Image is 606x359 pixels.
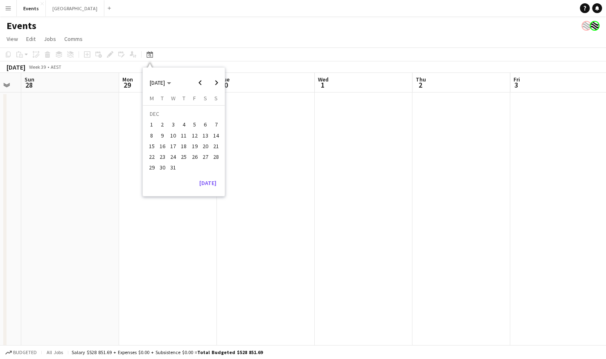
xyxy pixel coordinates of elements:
[147,141,157,151] span: 15
[161,95,164,102] span: T
[214,95,218,102] span: S
[146,75,174,90] button: Choose month and year
[168,162,178,173] button: 31-12-2025
[27,64,47,70] span: Week 39
[146,162,157,173] button: 29-12-2025
[190,120,200,130] span: 5
[171,95,176,102] span: W
[318,76,329,83] span: Wed
[25,76,34,83] span: Sun
[158,131,167,140] span: 9
[41,34,59,44] a: Jobs
[590,21,599,31] app-user-avatar: Event Merch
[168,152,178,162] span: 24
[146,119,157,130] button: 01-12-2025
[204,95,207,102] span: S
[211,151,221,162] button: 28-12-2025
[168,120,178,130] span: 3
[514,76,520,83] span: Fri
[121,80,133,90] span: 29
[168,131,178,140] span: 10
[182,95,185,102] span: T
[178,130,189,141] button: 11-12-2025
[46,0,104,16] button: [GEOGRAPHIC_DATA]
[200,152,210,162] span: 27
[51,64,61,70] div: AEST
[415,80,426,90] span: 2
[178,141,189,151] button: 18-12-2025
[150,79,165,86] span: [DATE]
[158,141,167,151] span: 16
[146,141,157,151] button: 15-12-2025
[179,152,189,162] span: 25
[211,131,221,140] span: 14
[26,35,36,43] span: Edit
[416,76,426,83] span: Thu
[157,130,168,141] button: 09-12-2025
[4,348,38,357] button: Budgeted
[157,119,168,130] button: 02-12-2025
[190,152,200,162] span: 26
[189,119,200,130] button: 05-12-2025
[317,80,329,90] span: 1
[178,151,189,162] button: 25-12-2025
[7,35,18,43] span: View
[189,130,200,141] button: 12-12-2025
[147,120,157,130] span: 1
[200,120,210,130] span: 6
[178,119,189,130] button: 04-12-2025
[3,34,21,44] a: View
[211,119,221,130] button: 07-12-2025
[13,350,37,355] span: Budgeted
[512,80,520,90] span: 3
[179,141,189,151] span: 18
[168,151,178,162] button: 24-12-2025
[157,151,168,162] button: 23-12-2025
[190,141,200,151] span: 19
[17,0,46,16] button: Events
[158,120,167,130] span: 2
[211,141,221,151] span: 21
[192,75,208,91] button: Previous month
[196,176,220,190] button: [DATE]
[23,34,39,44] a: Edit
[72,349,263,355] div: Salary $528 851.69 + Expenses $0.00 + Subsistence $0.00 =
[211,152,221,162] span: 28
[122,76,133,83] span: Mon
[189,151,200,162] button: 26-12-2025
[193,95,196,102] span: F
[7,20,36,32] h1: Events
[44,35,56,43] span: Jobs
[147,152,157,162] span: 22
[197,349,263,355] span: Total Budgeted $528 851.69
[200,130,211,141] button: 13-12-2025
[179,120,189,130] span: 4
[158,152,167,162] span: 23
[146,151,157,162] button: 22-12-2025
[61,34,86,44] a: Comms
[157,162,168,173] button: 30-12-2025
[581,21,591,31] app-user-avatar: Event Merch
[190,131,200,140] span: 12
[147,163,157,173] span: 29
[211,141,221,151] button: 21-12-2025
[200,141,211,151] button: 20-12-2025
[149,95,153,102] span: M
[200,119,211,130] button: 06-12-2025
[146,130,157,141] button: 08-12-2025
[168,141,178,151] button: 17-12-2025
[23,80,34,90] span: 28
[45,349,65,355] span: All jobs
[147,131,157,140] span: 8
[211,120,221,130] span: 7
[200,151,211,162] button: 27-12-2025
[158,163,167,173] span: 30
[208,75,225,91] button: Next month
[146,108,221,119] td: DEC
[200,141,210,151] span: 20
[189,141,200,151] button: 19-12-2025
[7,63,25,71] div: [DATE]
[179,131,189,140] span: 11
[168,130,178,141] button: 10-12-2025
[64,35,83,43] span: Comms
